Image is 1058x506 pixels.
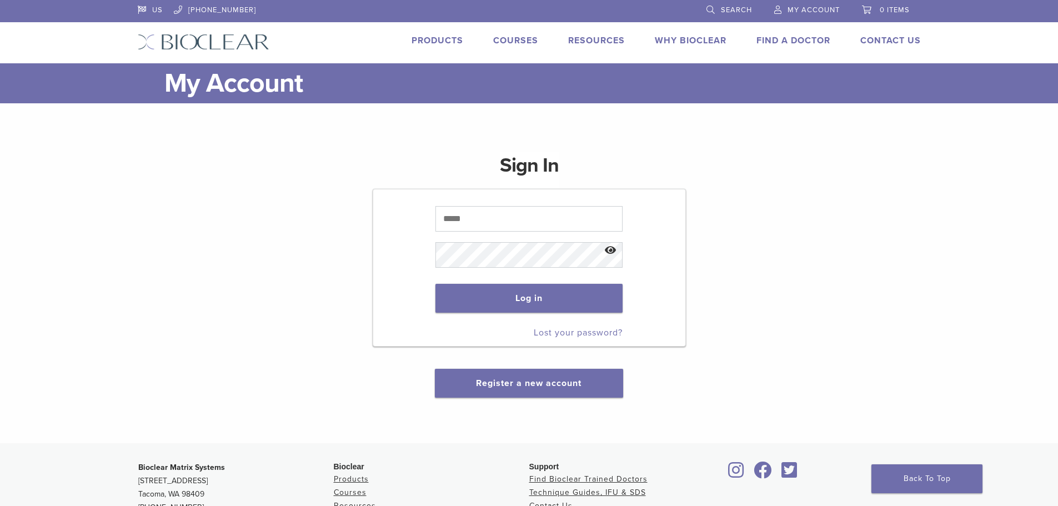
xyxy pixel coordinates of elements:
[476,378,581,389] a: Register a new account
[568,35,625,46] a: Resources
[871,464,982,493] a: Back To Top
[435,369,623,398] button: Register a new account
[778,468,801,479] a: Bioclear
[529,488,646,497] a: Technique Guides, IFU & SDS
[534,327,623,338] a: Lost your password?
[435,284,623,313] button: Log in
[334,488,367,497] a: Courses
[880,6,910,14] span: 0 items
[860,35,921,46] a: Contact Us
[721,6,752,14] span: Search
[164,63,921,103] h1: My Account
[788,6,840,14] span: My Account
[599,237,623,265] button: Show password
[529,474,648,484] a: Find Bioclear Trained Doctors
[138,463,225,472] strong: Bioclear Matrix Systems
[493,35,538,46] a: Courses
[750,468,776,479] a: Bioclear
[138,34,269,50] img: Bioclear
[655,35,726,46] a: Why Bioclear
[725,468,748,479] a: Bioclear
[529,462,559,471] span: Support
[412,35,463,46] a: Products
[334,462,364,471] span: Bioclear
[334,474,369,484] a: Products
[500,152,559,188] h1: Sign In
[756,35,830,46] a: Find A Doctor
